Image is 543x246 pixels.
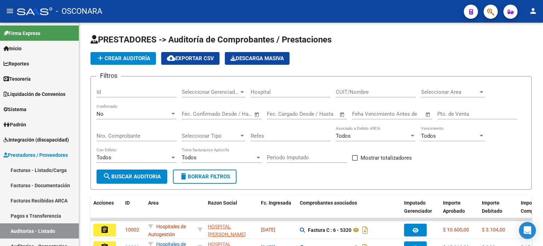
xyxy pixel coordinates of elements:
[361,224,370,236] i: Descargar documento
[529,7,537,15] mat-icon: person
[4,75,31,83] span: Tesorería
[97,71,121,81] h3: Filtros
[179,173,230,180] span: Borrar Filtros
[421,133,436,139] span: Todos
[4,121,26,128] span: Padrón
[96,55,150,62] span: Crear Auditoría
[4,151,68,159] span: Prestadores / Proveedores
[167,55,214,62] span: Exportar CSV
[90,195,122,227] datatable-header-cell: Acciones
[225,52,290,65] app-download-masive: Descarga masiva de comprobantes (adjuntos)
[258,195,297,227] datatable-header-cell: Fc. Ingresada
[440,195,479,227] datatable-header-cell: Importe Aprobado
[182,133,239,139] span: Seleccionar Tipo
[97,154,111,161] span: Todos
[421,89,478,95] span: Seleccionar Area
[338,110,346,119] button: Open calendar
[56,4,102,19] span: - OSCONARA
[300,200,357,206] span: Comprobantes asociados
[125,227,139,233] span: 10002
[208,200,237,206] span: Razon Social
[4,90,65,98] span: Liquidación de Convenios
[4,45,22,52] span: Inicio
[4,60,29,68] span: Reportes
[145,195,195,227] datatable-header-cell: Area
[302,111,336,117] input: Fecha fin
[261,200,291,206] span: Fc. Ingresada
[336,133,351,139] span: Todos
[96,54,105,62] mat-icon: add
[148,224,186,238] span: Hospitales de Autogestión
[479,195,518,227] datatable-header-cell: Importe Debitado
[217,111,251,117] input: Fecha fin
[443,227,469,233] span: $ 10.600,00
[401,195,440,227] datatable-header-cell: Imputado Gerenciador
[308,227,351,233] strong: Factura C : 6 - 5320
[230,55,284,62] span: Descarga Masiva
[6,7,14,15] mat-icon: menu
[443,200,465,214] span: Importe Aprobado
[205,195,258,227] datatable-header-cell: Razon Social
[122,195,145,227] datatable-header-cell: ID
[179,172,188,181] mat-icon: delete
[297,195,401,227] datatable-header-cell: Comprobantes asociados
[97,170,167,184] button: Buscar Auditoria
[182,89,239,95] span: Seleccionar Gerenciador
[173,170,237,184] button: Borrar Filtros
[361,154,412,162] span: Mostrar totalizadores
[482,227,505,233] span: $ 3.104,00
[103,173,161,180] span: Buscar Auditoria
[482,200,502,214] span: Importe Debitado
[90,52,156,65] button: Crear Auditoría
[424,110,432,119] button: Open calendar
[404,200,432,214] span: Imputado Gerenciador
[93,200,114,206] span: Acciones
[100,225,109,234] mat-icon: assignment
[125,200,130,206] span: ID
[167,54,175,62] mat-icon: cloud_download
[182,154,197,161] span: Todos
[208,223,255,238] div: - 30655074437
[182,111,210,117] input: Fecha inicio
[97,111,104,117] span: No
[103,172,111,181] mat-icon: search
[4,136,69,144] span: Integración (discapacidad)
[4,105,27,113] span: Sistema
[148,200,159,206] span: Area
[267,111,296,117] input: Fecha inicio
[90,35,332,45] span: PRESTADORES -> Auditoría de Comprobantes / Prestaciones
[225,52,290,65] button: Descarga Masiva
[253,110,261,119] button: Open calendar
[519,222,536,239] div: Open Intercom Messenger
[261,227,275,233] span: [DATE]
[161,52,220,65] button: Exportar CSV
[4,29,40,37] span: Firma Express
